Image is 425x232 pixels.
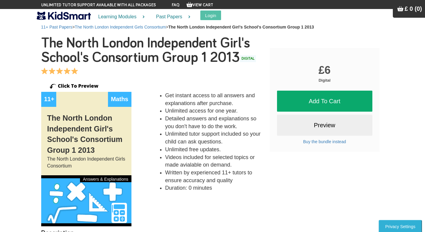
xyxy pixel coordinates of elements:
a: The North London Independent Girls Consortium [75,25,166,29]
li: Unlimited access for one year. [165,107,261,115]
b: The North London Independent Girl's School's Consortium Group 1 2013 [168,25,314,29]
img: Your items in the shopping basket [397,6,403,12]
li: Get instant access to all answers and explanations after purchase. [165,92,261,107]
span: DIGITAL [240,55,256,62]
a: Buy the bundle instead [303,139,346,144]
a: View Cart [186,3,213,7]
a: Past Papers [149,9,194,25]
div: Digital [277,78,372,83]
li: Duration: 0 minutes [165,184,261,192]
div: Answers & Explanations [80,175,131,182]
li: Written by experienced 11+ tutors to ensure accuracy and quality [165,169,261,184]
li: Unlimited free updates. [165,146,261,154]
div: Maths [108,92,131,107]
nav: > > [41,24,384,30]
span: £ 0 (0) [405,5,422,12]
a: Add To Cart [277,91,372,112]
div: £6 [277,62,372,78]
li: Videos included for selected topics or made avialable on demand. [165,154,261,169]
img: KidSmart logo [37,11,91,21]
img: click-to-preview.png [41,80,101,92]
h1: The North London Independent Girl's School's Consortium Group 1 2013 [41,36,265,65]
a: FAQ [172,3,180,7]
li: Unlimited tutor support included so your child can ask questions. [165,130,261,146]
div: 11+ [41,92,56,107]
a: Learning Modules [91,9,149,25]
a: 11+ Past Papers [41,25,72,29]
a: Preview [277,115,372,136]
div: The North London Independent Girl's School's Consortium Group 1 2013 [41,107,131,156]
img: Your items in the shopping basket [186,2,192,8]
li: Detailed answers and explanations so you don't have to do the work. [165,115,261,130]
span: Unlimited tutor support available with all packages [41,2,156,8]
button: Login [200,11,221,20]
div: The North London Independent Girls Consortium [41,156,131,176]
